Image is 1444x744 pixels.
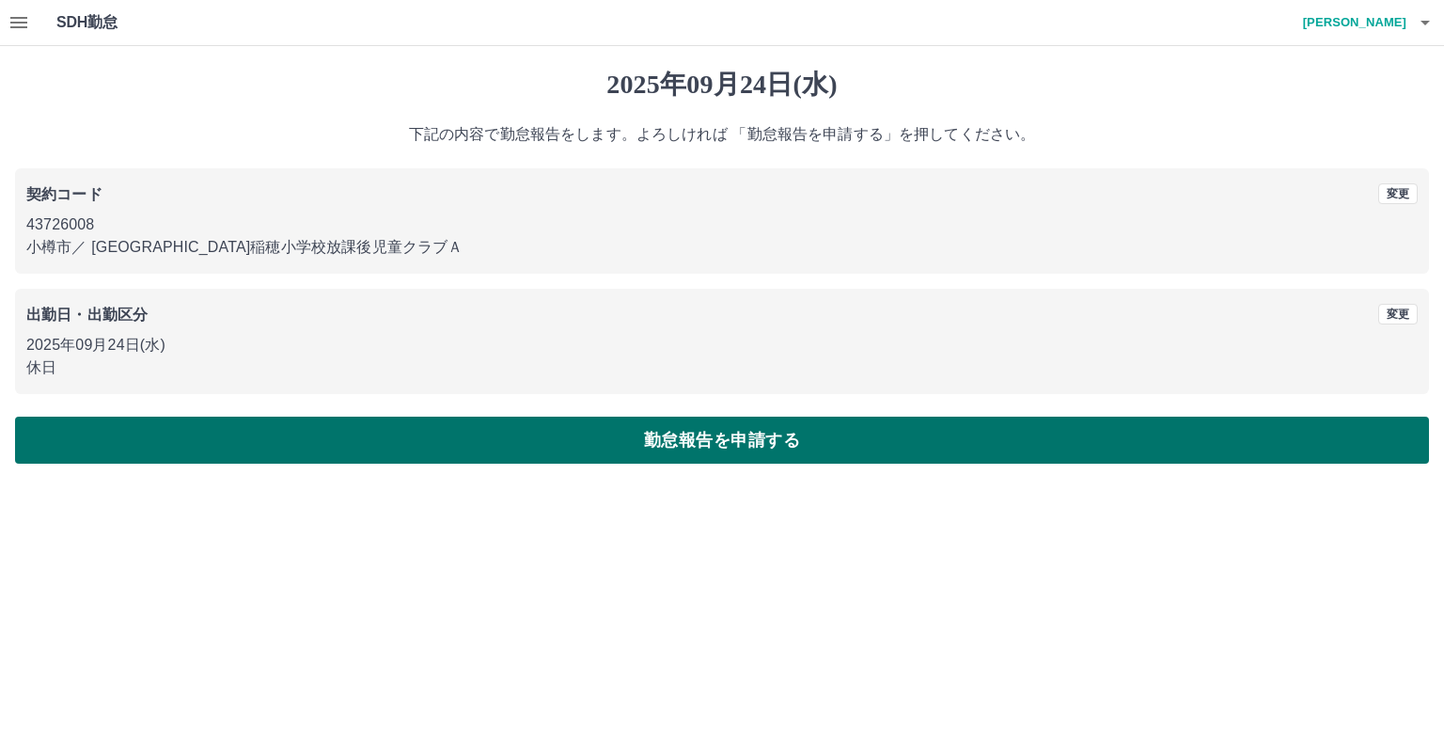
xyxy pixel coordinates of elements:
[26,186,102,202] b: 契約コード
[26,307,148,323] b: 出勤日・出勤区分
[26,236,1418,259] p: 小樽市 ／ [GEOGRAPHIC_DATA]稲穂小学校放課後児童クラブＡ
[1378,304,1418,325] button: 変更
[1378,183,1418,204] button: 変更
[15,69,1429,101] h1: 2025年09月24日(水)
[26,356,1418,379] p: 休日
[26,214,1418,236] p: 43726008
[15,417,1429,464] button: 勤怠報告を申請する
[26,334,1418,356] p: 2025年09月24日(水)
[15,123,1429,146] p: 下記の内容で勤怠報告をします。よろしければ 「勤怠報告を申請する」を押してください。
